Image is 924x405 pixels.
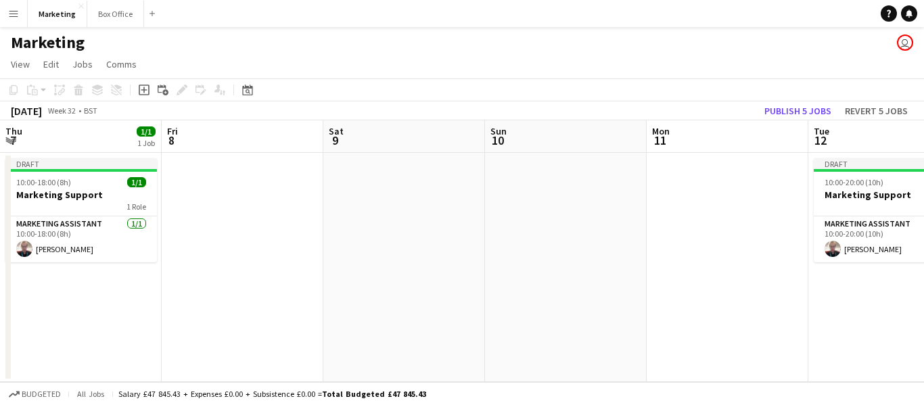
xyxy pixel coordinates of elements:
[5,158,157,169] div: Draft
[5,216,157,262] app-card-role: Marketing Assistant1/110:00-18:00 (8h)[PERSON_NAME]
[16,177,71,187] span: 10:00-18:00 (8h)
[814,125,829,137] span: Tue
[5,125,22,137] span: Thu
[167,125,178,137] span: Fri
[43,58,59,70] span: Edit
[74,389,107,399] span: All jobs
[11,58,30,70] span: View
[165,133,178,148] span: 8
[650,133,670,148] span: 11
[72,58,93,70] span: Jobs
[322,389,426,399] span: Total Budgeted £47 845.43
[825,177,883,187] span: 10:00-20:00 (10h)
[5,55,35,73] a: View
[67,55,98,73] a: Jobs
[812,133,829,148] span: 12
[84,105,97,116] div: BST
[126,201,146,212] span: 1 Role
[38,55,64,73] a: Edit
[28,1,87,27] button: Marketing
[137,138,155,148] div: 1 Job
[101,55,142,73] a: Comms
[45,105,78,116] span: Week 32
[11,32,85,53] h1: Marketing
[327,133,344,148] span: 9
[839,102,913,120] button: Revert 5 jobs
[87,1,144,27] button: Box Office
[3,133,22,148] span: 7
[7,387,63,402] button: Budgeted
[127,177,146,187] span: 1/1
[5,189,157,201] h3: Marketing Support
[488,133,507,148] span: 10
[897,34,913,51] app-user-avatar: Liveforce Marketing
[759,102,837,120] button: Publish 5 jobs
[118,389,426,399] div: Salary £47 845.43 + Expenses £0.00 + Subsistence £0.00 =
[106,58,137,70] span: Comms
[329,125,344,137] span: Sat
[22,389,61,399] span: Budgeted
[490,125,507,137] span: Sun
[11,104,42,118] div: [DATE]
[5,158,157,262] app-job-card: Draft10:00-18:00 (8h)1/1Marketing Support1 RoleMarketing Assistant1/110:00-18:00 (8h)[PERSON_NAME]
[137,126,156,137] span: 1/1
[652,125,670,137] span: Mon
